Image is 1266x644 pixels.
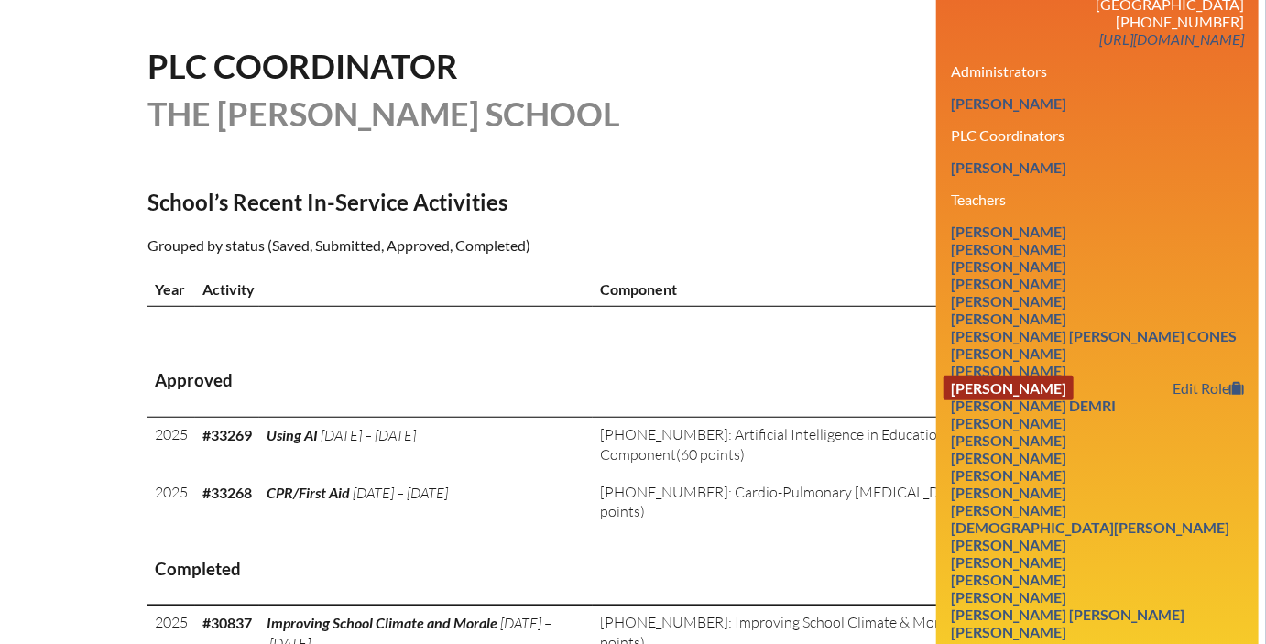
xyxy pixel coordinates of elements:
[353,484,448,502] span: [DATE] – [DATE]
[944,515,1237,540] a: [DEMOGRAPHIC_DATA][PERSON_NAME]
[944,567,1074,592] a: [PERSON_NAME]
[593,272,1004,307] th: Component
[944,306,1074,331] a: [PERSON_NAME]
[155,369,1111,392] h3: Approved
[944,428,1074,453] a: [PERSON_NAME]
[944,463,1074,487] a: [PERSON_NAME]
[944,480,1074,505] a: [PERSON_NAME]
[147,418,195,475] td: 2025
[267,614,497,631] span: Improving School Climate and Morale
[944,219,1074,244] a: [PERSON_NAME]
[600,425,945,463] span: [PHONE_NUMBER]: Artificial Intelligence in Education Component
[202,484,252,501] b: #33268
[944,550,1074,574] a: [PERSON_NAME]
[593,475,1004,533] td: (10 points)
[1165,376,1251,400] a: Edit Role
[951,126,1244,144] h3: PLC Coordinators
[944,445,1074,470] a: [PERSON_NAME]
[944,358,1074,383] a: [PERSON_NAME]
[944,410,1074,435] a: [PERSON_NAME]
[321,426,416,444] span: [DATE] – [DATE]
[147,272,195,307] th: Year
[944,91,1074,115] a: [PERSON_NAME]
[155,558,1111,581] h3: Completed
[944,289,1074,313] a: [PERSON_NAME]
[944,619,1074,644] a: [PERSON_NAME]
[951,62,1244,80] h3: Administrators
[944,602,1192,627] a: [PERSON_NAME] [PERSON_NAME]
[944,254,1074,278] a: [PERSON_NAME]
[944,376,1074,400] a: [PERSON_NAME]
[147,475,195,533] td: 2025
[147,46,458,86] span: PLC Coordinator
[951,191,1244,208] h3: Teachers
[944,155,1074,180] a: [PERSON_NAME]
[944,236,1074,261] a: [PERSON_NAME]
[267,484,350,501] span: CPR/First Aid
[944,323,1251,366] a: [PERSON_NAME] [PERSON_NAME] Cones [PERSON_NAME]
[944,497,1074,522] a: [PERSON_NAME]
[600,613,958,631] span: [PHONE_NUMBER]: Improving School Climate & Morale
[267,426,318,443] span: Using AI
[147,234,792,257] p: Grouped by status (Saved, Submitted, Approved, Completed)
[600,483,969,501] span: [PHONE_NUMBER]: Cardio-Pulmonary [MEDICAL_DATA]
[944,584,1074,609] a: [PERSON_NAME]
[202,426,252,443] b: #33269
[944,393,1123,418] a: [PERSON_NAME] Demri
[147,189,792,215] h2: School’s Recent In-Service Activities
[195,272,593,307] th: Activity
[147,93,620,134] span: The [PERSON_NAME] School
[202,614,252,631] b: #30837
[944,271,1074,296] a: [PERSON_NAME]
[593,418,1004,475] td: (60 points)
[1092,27,1251,51] a: [URL][DOMAIN_NAME]
[944,532,1074,557] a: [PERSON_NAME]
